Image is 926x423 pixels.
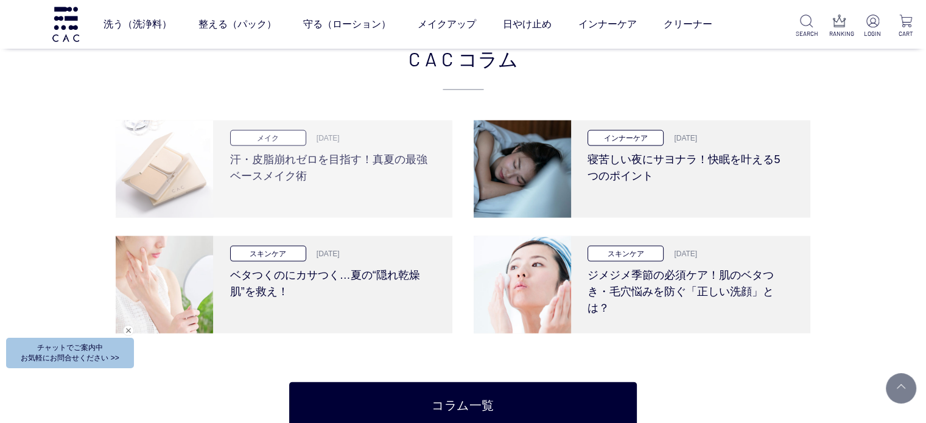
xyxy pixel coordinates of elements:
[198,7,276,41] a: 整える（パック）
[309,248,340,259] p: [DATE]
[588,146,790,184] h3: 寝苦しい夜にサヨナラ！快眠を叶える5つのポイント
[588,262,790,316] h3: ジメジメ季節の必須ケア！肌のベタつき・毛穴悩みを防ぐ「正しい洗顔」とは？
[895,29,916,38] p: CART
[418,7,476,41] a: メイクアップ
[895,15,916,38] a: CART
[503,7,552,41] a: 日やけ止め
[862,15,883,38] a: LOGIN
[667,133,697,144] p: [DATE]
[862,29,883,38] p: LOGIN
[667,248,697,259] p: [DATE]
[474,236,810,334] a: ジメジメ季節の必須ケア！肌のベタつき・毛穴悩みを防ぐ「正しい洗顔」とは？ スキンケア [DATE] ジメジメ季節の必須ケア！肌のベタつき・毛穴悩みを防ぐ「正しい洗顔」とは？
[303,7,391,41] a: 守る（ローション）
[309,133,340,144] p: [DATE]
[664,7,712,41] a: クリーナー
[829,29,851,38] p: RANKING
[588,130,664,145] p: インナーケア
[230,146,432,184] h3: 汗・皮脂崩れゼロを目指す！真夏の最強ベースメイク術
[474,236,571,334] img: ジメジメ季節の必須ケア！肌のベタつき・毛穴悩みを防ぐ「正しい洗顔」とは？
[230,130,306,145] p: メイク
[116,44,810,91] h2: CAC
[588,246,664,261] p: スキンケア
[578,7,637,41] a: インナーケア
[474,121,571,218] img: 寝苦しい夜にサヨナラ！快眠を叶える5つのポイント
[51,7,81,41] img: logo
[103,7,172,41] a: 洗う（洗浄料）
[116,236,452,334] a: ベタつくのにカサつく…夏の“隠れ乾燥肌”を救え！ スキンケア [DATE] ベタつくのにカサつく…夏の“隠れ乾燥肌”を救え！
[796,29,817,38] p: SEARCH
[116,236,213,334] img: ベタつくのにカサつく…夏の“隠れ乾燥肌”を救え！
[474,121,810,218] a: 寝苦しい夜にサヨナラ！快眠を叶える5つのポイント インナーケア [DATE] 寝苦しい夜にサヨナラ！快眠を叶える5つのポイント
[829,15,851,38] a: RANKING
[796,15,817,38] a: SEARCH
[116,121,213,218] img: 汗・皮脂崩れゼロを目指す！真夏の最強ベースメイク術
[230,262,432,300] h3: ベタつくのにカサつく…夏の“隠れ乾燥肌”を救え！
[230,246,306,261] p: スキンケア
[116,121,452,218] a: 汗・皮脂崩れゼロを目指す！真夏の最強ベースメイク術 メイク [DATE] 汗・皮脂崩れゼロを目指す！真夏の最強ベースメイク術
